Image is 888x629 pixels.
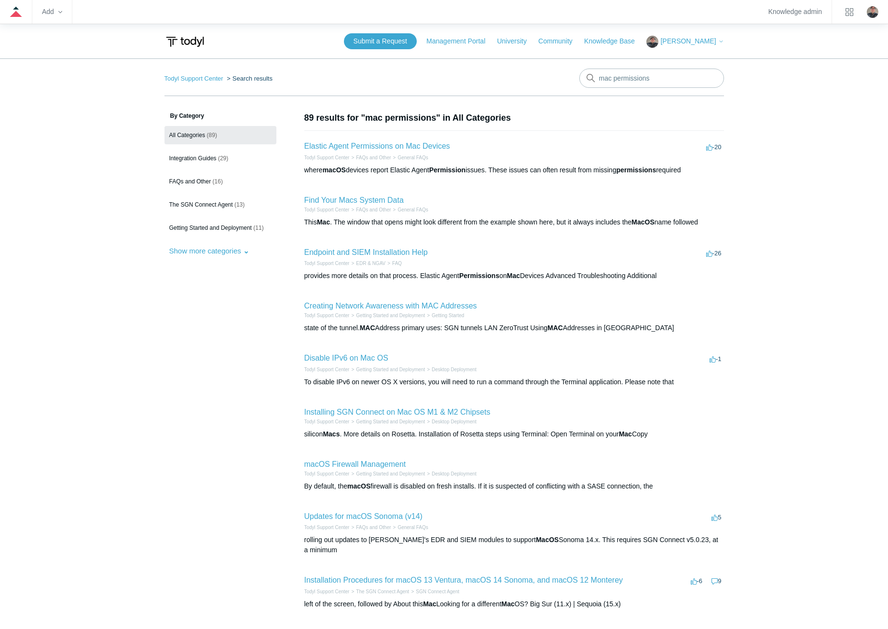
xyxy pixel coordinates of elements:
[304,248,428,256] a: Endpoint and SIEM Installation Help
[397,207,428,212] a: General FAQs
[169,132,205,139] span: All Categories
[304,419,350,424] a: Todyl Support Center
[304,196,404,204] a: Find Your Macs System Data
[218,155,228,162] span: (29)
[547,324,563,332] em: MAC
[304,408,491,416] a: Installing SGN Connect on Mac OS M1 & M2 Chipsets
[349,524,391,531] li: FAQs and Other
[304,512,423,520] a: Updates for macOS Sonoma (v14)
[323,430,340,438] em: Macs
[391,206,428,213] li: General FAQs
[323,166,346,174] em: macOS
[304,112,724,125] h1: 89 results for "mac permissions" in All Categories
[169,224,252,231] span: Getting Started and Deployment
[207,132,217,139] span: (89)
[356,367,425,372] a: Getting Started and Deployment
[409,588,459,595] li: SGN Connect Agent
[356,471,425,476] a: Getting Started and Deployment
[349,366,425,373] li: Getting Started and Deployment
[397,155,428,160] a: General FAQs
[317,218,330,226] em: Mac
[356,525,391,530] a: FAQs and Other
[164,242,254,260] button: Show more categories
[304,302,477,310] a: Creating Network Awareness with MAC Addresses
[304,599,724,609] div: left of the screen, followed by About this Looking for a different OS? Big Sur (11.x) | Sequoia (...
[304,367,350,372] a: Todyl Support Center
[349,206,391,213] li: FAQs and Other
[459,272,499,280] em: Permissions
[356,589,409,594] a: The SGN Connect Agent
[304,165,724,175] div: where devices report Elastic Agent issues. These issues can often result from missing required
[304,207,350,212] a: Todyl Support Center
[304,589,350,594] a: Todyl Support Center
[392,261,402,266] a: FAQ
[304,471,350,476] a: Todyl Support Center
[432,419,477,424] a: Desktop Deployment
[349,260,385,267] li: EDR & NGAV
[304,206,350,213] li: Todyl Support Center
[631,218,654,226] em: MacOS
[349,312,425,319] li: Getting Started and Deployment
[234,201,245,208] span: (13)
[164,219,276,237] a: Getting Started and Deployment (11)
[706,250,722,257] span: -26
[432,471,477,476] a: Desktop Deployment
[425,312,464,319] li: Getting Started
[425,470,477,477] li: Desktop Deployment
[304,313,350,318] a: Todyl Support Center
[164,172,276,191] a: FAQs and Other (16)
[304,377,724,387] div: To disable IPv6 on newer OS X versions, you will need to run a command through the Terminal appli...
[304,576,623,584] a: Installation Procedures for macOS 13 Ventura, macOS 14 Sonoma, and macOS 12 Monterey
[710,355,722,363] span: -1
[164,75,225,82] li: Todyl Support Center
[304,217,724,227] div: This . The window that opens might look different from the example shown here, but it always incl...
[867,6,878,18] zd-hc-trigger: Click your profile icon to open the profile menu
[164,75,223,82] a: Todyl Support Center
[304,429,724,439] div: silicon . More details on Rosetta. Installation of Rosetta steps using Terminal: Open Terminal on...
[429,166,465,174] em: Permission
[225,75,273,82] li: Search results
[497,36,536,46] a: University
[646,36,724,48] button: [PERSON_NAME]
[304,354,388,362] a: Disable IPv6 on Mac OS
[304,323,724,333] div: state of the tunnel. Address primary uses: SGN tunnels LAN ZeroTrust Using Addresses in [GEOGRAPH...
[169,155,217,162] span: Integration Guides
[304,260,350,267] li: Todyl Support Center
[616,166,656,174] em: permissions
[304,524,350,531] li: Todyl Support Center
[360,324,375,332] em: MAC
[356,419,425,424] a: Getting Started and Deployment
[502,600,515,608] em: Mac
[397,525,428,530] a: General FAQs
[164,112,276,120] h3: By Category
[304,261,350,266] a: Todyl Support Center
[344,33,417,49] a: Submit a Request
[691,577,703,585] span: -6
[356,261,385,266] a: EDR & NGAV
[426,36,495,46] a: Management Portal
[356,155,391,160] a: FAQs and Other
[349,418,425,425] li: Getting Started and Deployment
[304,154,350,161] li: Todyl Support Center
[304,535,724,555] div: rolling out updates to [PERSON_NAME]'s EDR and SIEM modules to support Sonoma 14.x. This requires...
[706,143,722,151] span: -20
[579,69,724,88] input: Search
[660,37,716,45] span: [PERSON_NAME]
[432,313,464,318] a: Getting Started
[164,149,276,168] a: Integration Guides (29)
[213,178,223,185] span: (16)
[349,588,409,595] li: The SGN Connect Agent
[425,418,477,425] li: Desktop Deployment
[304,418,350,425] li: Todyl Support Center
[304,155,350,160] a: Todyl Support Center
[304,525,350,530] a: Todyl Support Center
[423,600,436,608] em: Mac
[169,201,233,208] span: The SGN Connect Agent
[768,9,822,14] a: Knowledge admin
[538,36,582,46] a: Community
[536,536,559,544] em: MacOS
[304,460,406,468] a: macOS Firewall Management
[169,178,211,185] span: FAQs and Other
[619,430,632,438] em: Mac
[253,224,263,231] span: (11)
